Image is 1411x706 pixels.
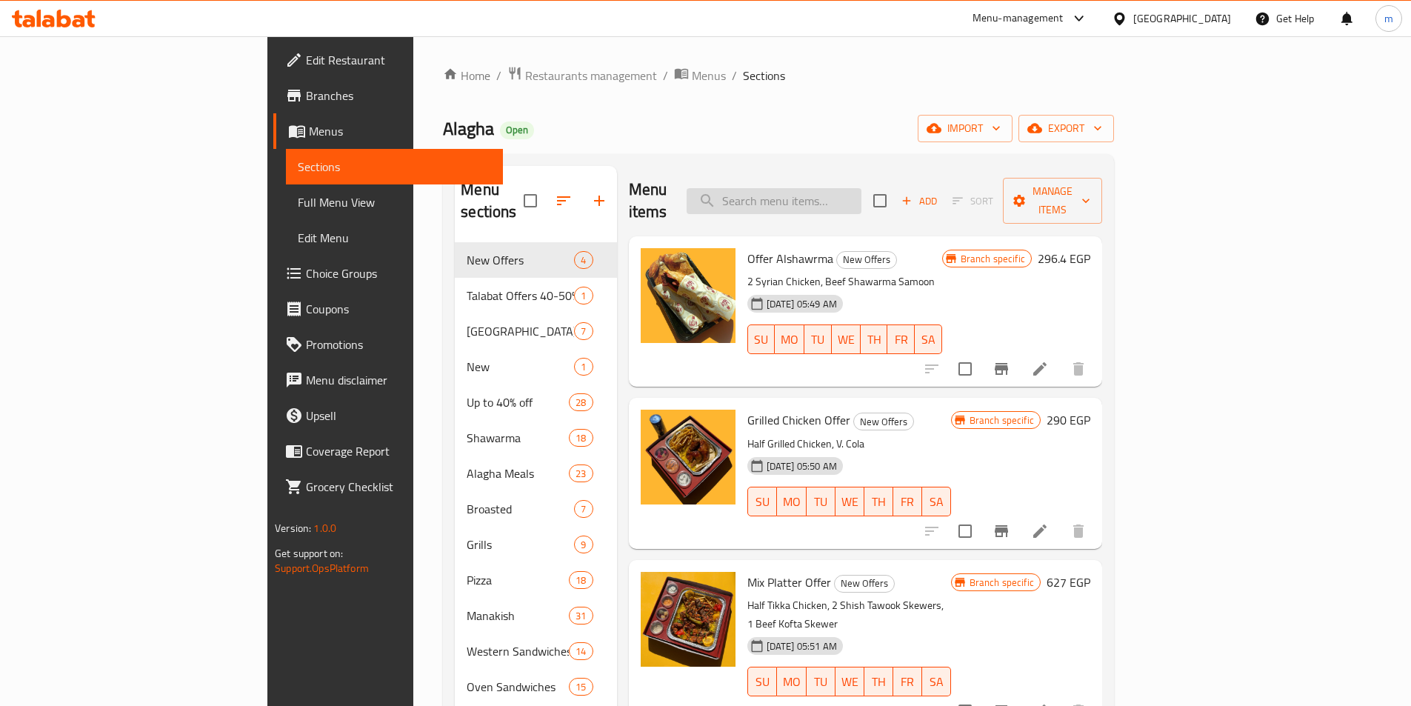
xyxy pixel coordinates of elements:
button: delete [1061,513,1096,549]
span: MO [781,329,798,350]
span: TU [810,329,826,350]
a: Choice Groups [273,256,503,291]
span: 18 [570,573,592,587]
div: New [467,358,574,376]
button: WE [835,667,864,696]
div: Pizza [467,571,569,589]
span: Branch specific [964,576,1040,590]
nav: breadcrumb [443,66,1114,85]
div: items [569,464,593,482]
a: Sections [286,149,503,184]
span: WE [838,329,855,350]
div: items [569,429,593,447]
div: items [569,642,593,660]
span: Choice Groups [306,264,491,282]
button: TU [807,487,835,516]
span: Select all sections [515,185,546,216]
button: SU [747,667,777,696]
div: Up to 40% off28 [455,384,616,420]
li: / [732,67,737,84]
span: SA [928,491,945,513]
button: TU [804,324,832,354]
span: MO [783,671,801,693]
a: Menus [674,66,726,85]
span: [GEOGRAPHIC_DATA] [467,322,574,340]
span: 23 [570,467,592,481]
div: New Offers [467,251,574,269]
span: Manakish [467,607,569,625]
span: 9 [575,538,592,552]
button: export [1018,115,1114,142]
span: Grills [467,536,574,553]
button: MO [777,667,807,696]
img: Mix Platter Offer [641,572,735,667]
a: Full Menu View [286,184,503,220]
div: Shawarma [467,429,569,447]
button: FR [893,667,922,696]
span: Alagha Meals [467,464,569,482]
a: Grocery Checklist [273,469,503,504]
span: 7 [575,324,592,339]
span: SU [754,671,771,693]
span: SU [754,329,770,350]
button: Branch-specific-item [984,513,1019,549]
div: New1 [455,349,616,384]
div: Western Sandwiches [467,642,569,660]
h6: 290 EGP [1047,410,1090,430]
span: Grilled Chicken Offer [747,409,850,431]
div: items [569,393,593,411]
span: Upsell [306,407,491,424]
button: Branch-specific-item [984,351,1019,387]
span: Menu disclaimer [306,371,491,389]
span: FR [899,491,916,513]
div: Shawarma18 [455,420,616,456]
div: New Offers4 [455,242,616,278]
div: items [574,287,593,304]
a: Branches [273,78,503,113]
span: SA [921,329,936,350]
div: [GEOGRAPHIC_DATA] [1133,10,1231,27]
div: Oven Sandwiches [467,678,569,696]
button: Add section [581,183,617,219]
button: MO [777,487,807,516]
span: Coverage Report [306,442,491,460]
span: New Offers [835,575,894,592]
button: SA [922,487,951,516]
div: Pizza18 [455,562,616,598]
button: import [918,115,1013,142]
button: SA [915,324,942,354]
div: New Offers [834,575,895,593]
span: Edit Restaurant [306,51,491,69]
span: Promotions [306,336,491,353]
span: [DATE] 05:50 AM [761,459,843,473]
span: Menus [692,67,726,84]
button: FR [887,324,915,354]
div: items [574,500,593,518]
span: SU [754,491,771,513]
span: 7 [575,502,592,516]
span: FR [899,671,916,693]
span: Up to 40% off [467,393,569,411]
button: SU [747,324,775,354]
img: Grilled Chicken Offer [641,410,735,504]
p: 2 Syrian Chicken, Beef Shawarma Samoon [747,273,942,291]
img: Offer Alshawrma [641,248,735,343]
span: Full Menu View [298,193,491,211]
span: Add item [895,190,943,213]
span: Add [899,193,939,210]
span: [DATE] 05:49 AM [761,297,843,311]
button: SA [922,667,951,696]
span: Get support on: [275,544,343,563]
span: Branches [306,87,491,104]
a: Edit menu item [1031,522,1049,540]
span: TH [867,329,882,350]
button: FR [893,487,922,516]
span: Coupons [306,300,491,318]
span: Select section first [943,190,1003,213]
div: items [569,607,593,625]
span: Menus [309,122,491,140]
p: Half Tikka Chicken, 2 Shish Tawook Skewers, 1 Beef Kofta Skewer [747,596,951,633]
span: Manage items [1015,182,1090,219]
